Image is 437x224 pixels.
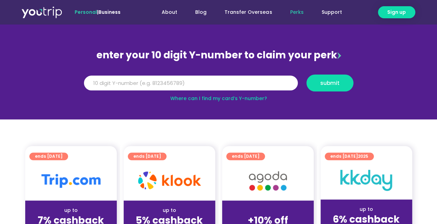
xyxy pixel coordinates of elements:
[98,9,121,16] a: Business
[133,153,161,160] span: ends [DATE]
[378,6,415,18] a: Sign up
[387,9,406,16] span: Sign up
[75,9,97,16] span: Personal
[358,153,368,159] span: 2025
[84,76,298,91] input: 10 digit Y-number (e.g. 8123456789)
[170,95,267,102] a: Where can I find my card’s Y-number?
[35,153,63,160] span: ends [DATE]
[306,75,353,91] button: submit
[325,153,374,160] a: ends [DATE]2025
[232,153,259,160] span: ends [DATE]
[153,6,186,19] a: About
[129,207,210,214] div: up to
[75,9,121,16] span: |
[128,153,167,160] a: ends [DATE]
[330,153,368,160] span: ends [DATE]
[80,46,357,64] div: enter your 10 digit Y-number to claim your perk
[31,207,111,214] div: up to
[29,153,68,160] a: ends [DATE]
[320,80,340,86] span: submit
[186,6,216,19] a: Blog
[226,153,265,160] a: ends [DATE]
[326,206,407,213] div: up to
[139,6,351,19] nav: Menu
[281,6,312,19] a: Perks
[312,6,351,19] a: Support
[262,207,274,214] span: up to
[84,75,353,97] form: Y Number
[216,6,281,19] a: Transfer Overseas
